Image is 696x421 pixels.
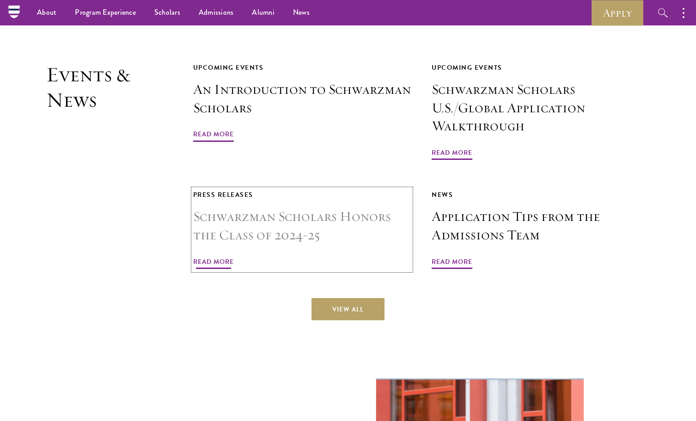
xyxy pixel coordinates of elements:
[432,147,472,161] span: Read More
[432,189,650,201] div: News
[193,128,234,143] span: Read More
[311,298,385,320] a: View All
[432,62,650,73] div: Upcoming Events
[46,62,147,271] h2: Events & News
[432,207,650,244] h3: Application Tips from the Admissions Team
[193,62,411,73] div: Upcoming Events
[193,80,411,117] h3: An Introduction to Schwarzman Scholars
[432,189,650,270] a: News Application Tips from the Admissions Team Read More
[193,189,411,201] div: Press Releases
[432,80,650,136] h3: Schwarzman Scholars U.S./Global Application Walkthrough
[432,256,472,270] span: Read More
[193,256,234,270] span: Read More
[193,189,411,270] a: Press Releases Schwarzman Scholars Honors the Class of 2024-25 Read More
[193,207,411,244] h3: Schwarzman Scholars Honors the Class of 2024-25
[193,62,411,143] a: Upcoming Events An Introduction to Schwarzman Scholars Read More
[432,62,650,162] a: Upcoming Events Schwarzman Scholars U.S./Global Application Walkthrough Read More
